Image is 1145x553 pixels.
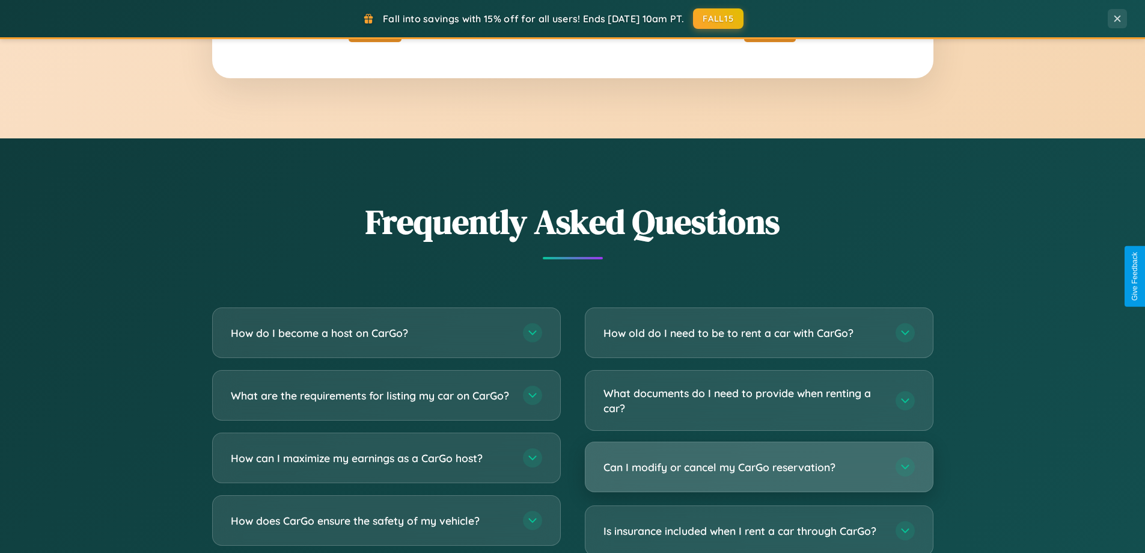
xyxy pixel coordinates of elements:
span: Fall into savings with 15% off for all users! Ends [DATE] 10am PT. [383,13,684,25]
button: FALL15 [693,8,743,29]
h3: Is insurance included when I rent a car through CarGo? [603,524,884,539]
h3: How old do I need to be to rent a car with CarGo? [603,326,884,341]
h3: What documents do I need to provide when renting a car? [603,386,884,415]
h3: What are the requirements for listing my car on CarGo? [231,388,511,403]
h3: How can I maximize my earnings as a CarGo host? [231,451,511,466]
h2: Frequently Asked Questions [212,199,933,245]
h3: How does CarGo ensure the safety of my vehicle? [231,513,511,528]
h3: How do I become a host on CarGo? [231,326,511,341]
div: Give Feedback [1131,252,1139,301]
h3: Can I modify or cancel my CarGo reservation? [603,460,884,475]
